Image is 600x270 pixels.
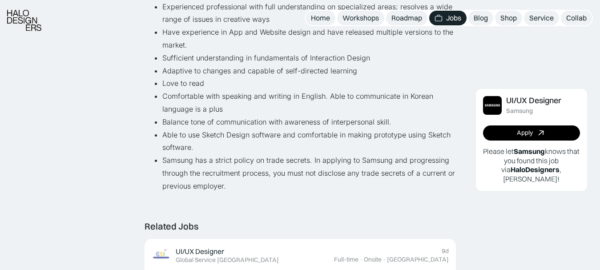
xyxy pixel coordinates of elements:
a: Service [524,11,559,25]
li: Adaptive to changes and capable of self-directed learning [162,64,456,77]
div: Home [311,13,330,23]
div: Shop [500,13,517,23]
li: Love to read [162,77,456,90]
a: Home [306,11,335,25]
li: Experienced professional with full understanding on specialized areas; resolves a wide range of i... [162,0,456,26]
li: Comfortable with speaking and writing in English. Able to communicate in Korean language is a plus [162,90,456,116]
a: Jobs [429,11,467,25]
img: Job Image [483,96,502,115]
div: Service [529,13,554,23]
div: · [359,256,363,263]
div: Apply [517,129,533,137]
li: Able to use Sketch Design software and comfortable in making prototype using Sketch software. [162,129,456,154]
a: Shop [495,11,522,25]
a: Collab [561,11,592,25]
div: Collab [566,13,587,23]
b: HaloDesigners [511,165,560,174]
div: Workshops [342,13,379,23]
li: Samsung has a strict policy on trade secrets. In applying to Samsung and progressing through the ... [162,154,456,192]
div: Roadmap [391,13,422,23]
div: Jobs [446,13,461,23]
a: Roadmap [386,11,427,25]
a: Apply [483,125,580,141]
li: Have experience in App and Website design and have released multiple versions to the market. [162,26,456,52]
div: Blog [474,13,488,23]
div: Samsung [506,107,533,115]
div: UI/UX Designer [506,96,561,105]
div: Full-time [334,256,358,263]
a: Workshops [337,11,384,25]
li: Balance tone of communication with awareness of interpersonal skill. [162,116,456,129]
div: 9d [442,247,449,255]
a: Blog [468,11,493,25]
li: Sufficient understanding in fundamentals of Interaction Design [162,52,456,64]
div: [GEOGRAPHIC_DATA] [387,256,449,263]
img: Job Image [152,246,170,265]
div: Onsite [364,256,382,263]
div: · [383,256,386,263]
div: Related Jobs [145,221,198,232]
p: Please let knows that you found this job via , [PERSON_NAME]! [483,147,580,184]
div: Global Service [GEOGRAPHIC_DATA] [176,256,279,264]
b: Samsung [514,147,545,156]
div: UI/UX Designer [176,247,224,256]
